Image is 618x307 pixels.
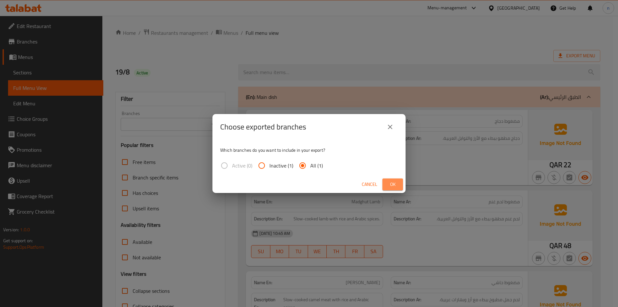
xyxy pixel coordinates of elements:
[359,178,380,190] button: Cancel
[382,178,403,190] button: Ok
[220,147,398,153] p: Which branches do you want to include in your export?
[388,180,398,188] span: Ok
[310,162,323,169] span: All (1)
[382,119,398,135] button: close
[269,162,293,169] span: Inactive (1)
[362,180,377,188] span: Cancel
[220,122,306,132] h2: Choose exported branches
[232,162,252,169] span: Active (0)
